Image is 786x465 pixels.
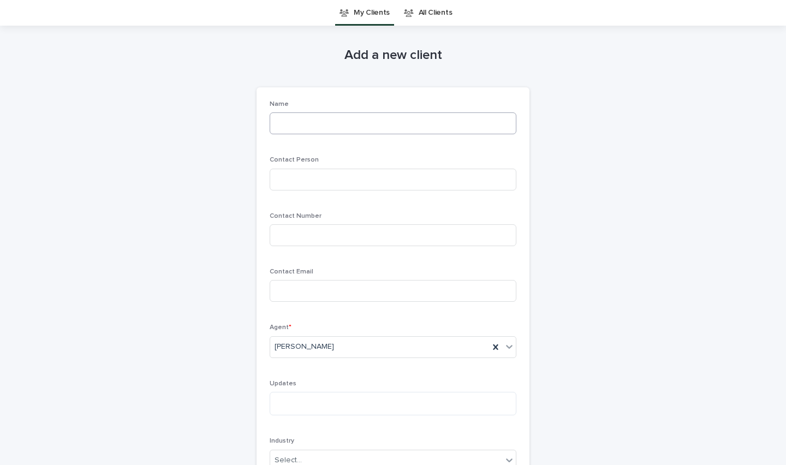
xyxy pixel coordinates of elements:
[270,438,294,444] span: Industry
[270,380,296,387] span: Updates
[270,101,289,108] span: Name
[270,269,313,275] span: Contact Email
[257,47,529,63] h1: Add a new client
[270,324,291,331] span: Agent
[275,341,334,353] span: [PERSON_NAME]
[270,157,319,163] span: Contact Person
[270,213,321,219] span: Contact Number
